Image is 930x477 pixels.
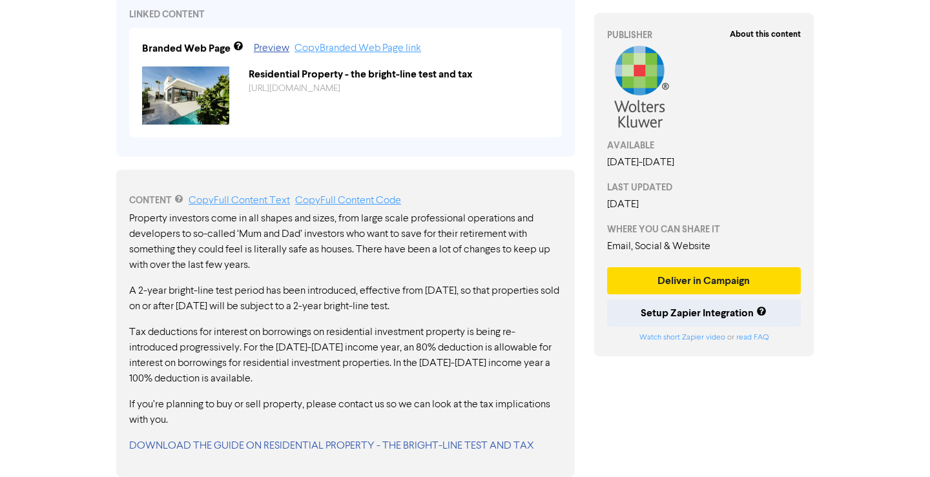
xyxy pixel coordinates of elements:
[607,28,801,42] div: PUBLISHER
[129,8,562,21] div: LINKED CONTENT
[730,29,801,39] strong: About this content
[239,82,559,96] div: https://public2.bomamarketing.com/cp/Z8JSWfBpOU90pUCLFEpr4?sa=XE5UDF3
[129,325,562,387] p: Tax deductions for interest on borrowings on residential investment property is being re-introduc...
[249,84,340,93] a: [URL][DOMAIN_NAME]
[129,193,562,208] div: CONTENT
[294,43,421,54] a: Copy Branded Web Page link
[607,223,801,236] div: WHERE YOU CAN SHARE IT
[254,43,289,54] a: Preview
[607,332,801,343] div: or
[736,334,769,341] a: read FAQ
[607,197,801,212] div: [DATE]
[129,211,562,273] p: Property investors come in all shapes and sizes, from large scale professional operations and dev...
[607,155,801,170] div: [DATE] - [DATE]
[129,441,534,451] a: DOWNLOAD THE GUIDE ON RESIDENTIAL PROPERTY - THE BRIGHT-LINE TEST AND TAX
[142,41,231,56] div: Branded Web Page
[129,283,562,314] p: A 2-year bright-line test period has been introduced, effective from [DATE], so that properties s...
[129,397,562,428] p: If you’re planning to buy or sell property, please contact us so we can look at the tax implicati...
[295,196,401,206] a: Copy Full Content Code
[607,267,801,294] button: Deliver in Campaign
[865,415,930,477] iframe: Chat Widget
[607,181,801,194] div: LAST UPDATED
[607,239,801,254] div: Email, Social & Website
[639,334,725,341] a: Watch short Zapier video
[607,299,801,327] button: Setup Zapier Integration
[607,139,801,152] div: AVAILABLE
[239,66,559,82] div: Residential Property - the bright-line test and tax
[189,196,290,206] a: Copy Full Content Text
